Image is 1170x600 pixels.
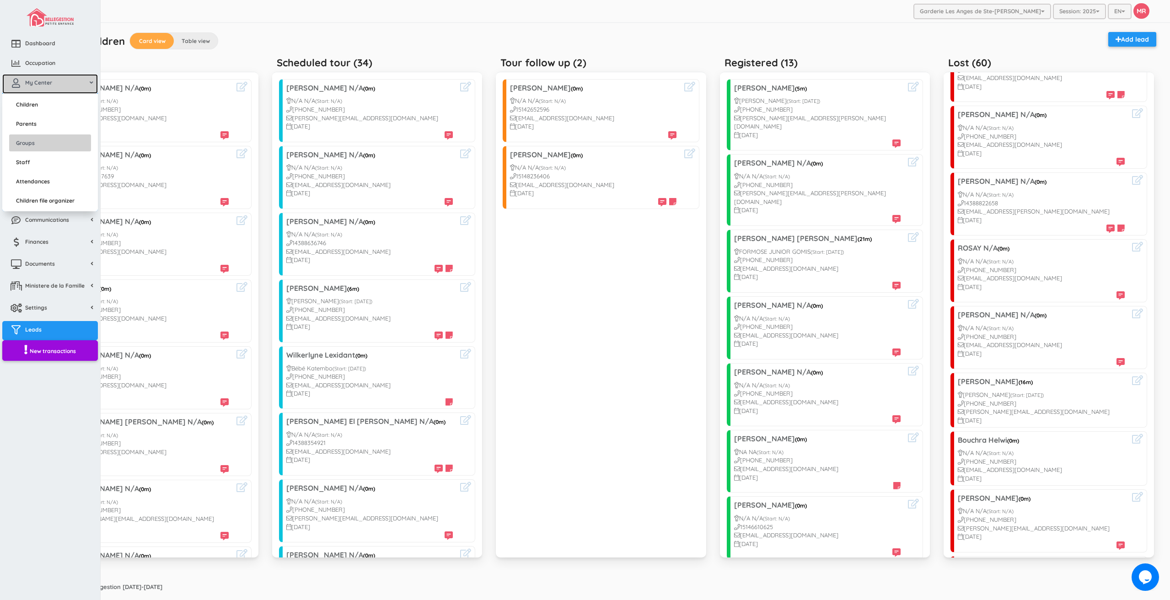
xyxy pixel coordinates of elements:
[958,515,1124,524] div: [PHONE_NUMBER]
[510,96,676,105] div: N/A N/A
[339,298,372,305] small: (Start: [DATE])
[62,322,229,331] div: [DATE]
[725,57,798,68] h5: Registered (13)
[130,33,174,49] label: Card view
[286,351,453,359] h3: Wilkerlyne Lexidant
[286,172,453,181] div: [PHONE_NUMBER]
[62,485,229,493] h3: [PERSON_NAME] N/A
[734,465,901,473] div: [EMAIL_ADDRESS][DOMAIN_NAME]
[958,436,1124,445] h3: Bouchra Helwi
[62,418,229,426] h3: [PERSON_NAME] [PERSON_NAME] N/A
[2,54,98,74] a: Occupation
[286,439,453,447] div: 14388354921
[958,332,1124,341] div: [PHONE_NUMBER]
[363,552,375,559] span: (0m)
[25,39,55,47] span: Dashboard
[62,431,229,439] div: N/A N/A
[62,284,229,293] h3: Toumi N/A
[987,258,1014,265] small: (Start: N/A)
[958,407,1124,416] div: [PERSON_NAME][EMAIL_ADDRESS][DOMAIN_NAME]
[958,457,1124,466] div: [PHONE_NUMBER]
[571,152,583,159] span: (0m)
[795,85,807,92] span: (5m)
[99,285,111,292] span: (0m)
[811,302,823,309] span: (0m)
[91,365,118,372] small: (Start: N/A)
[958,123,1124,132] div: N/A N/A
[958,507,1124,515] div: N/A N/A
[286,514,453,523] div: [PERSON_NAME][EMAIL_ADDRESS][DOMAIN_NAME]
[958,149,1124,158] div: [DATE]
[363,485,375,492] span: (0m)
[315,432,342,438] small: (Start: N/A)
[734,235,901,243] h3: [PERSON_NAME] [PERSON_NAME]
[810,249,844,255] small: (Start: [DATE])
[315,98,342,104] small: (Start: N/A)
[734,398,901,407] div: [EMAIL_ADDRESS][DOMAIN_NAME]
[363,85,375,92] span: (0m)
[958,257,1124,266] div: N/A N/A
[286,447,453,456] div: [EMAIL_ADDRESS][DOMAIN_NAME]
[539,165,566,171] small: (Start: N/A)
[286,163,453,172] div: N/A N/A
[734,181,901,189] div: [PHONE_NUMBER]
[1035,112,1047,118] span: (0m)
[25,326,42,333] span: Leads
[734,514,901,523] div: N/A N/A
[9,154,91,171] a: Staff
[958,449,1124,457] div: N/A N/A
[510,84,676,92] h3: [PERSON_NAME]
[315,165,342,171] small: (Start: N/A)
[286,189,453,198] div: [DATE]
[734,523,901,531] div: 15146610625
[9,115,91,132] a: Parents
[734,331,901,340] div: [EMAIL_ADDRESS][DOMAIN_NAME]
[734,256,901,264] div: [PHONE_NUMBER]
[510,122,676,131] div: [DATE]
[347,285,359,292] span: (6m)
[2,255,98,275] a: Documents
[286,497,453,506] div: N/A N/A
[286,364,453,373] div: Bébé Katembo
[62,230,229,239] div: N/A N/A
[62,506,229,514] div: [PHONE_NUMBER]
[948,57,991,68] h5: Lost (60)
[958,494,1124,503] h3: [PERSON_NAME]
[734,339,901,348] div: [DATE]
[958,140,1124,149] div: [EMAIL_ADDRESS][DOMAIN_NAME]
[510,189,676,198] div: [DATE]
[510,114,676,123] div: [EMAIL_ADDRESS][DOMAIN_NAME]
[987,325,1014,332] small: (Start: N/A)
[958,177,1124,186] h3: [PERSON_NAME] N/A
[286,297,453,305] div: [PERSON_NAME]
[62,114,229,123] div: [EMAIL_ADDRESS][DOMAIN_NAME]
[62,297,229,305] div: N/A N/A
[795,436,807,443] span: (0m)
[91,98,118,104] small: (Start: N/A)
[734,84,901,92] h3: [PERSON_NAME]
[62,523,229,532] div: [DATE]
[25,216,69,224] span: Communications
[434,418,445,425] span: (0m)
[958,132,1124,141] div: [PHONE_NUMBER]
[734,473,901,482] div: [DATE]
[62,439,229,448] div: [PHONE_NUMBER]
[763,382,790,389] small: (Start: N/A)
[62,189,229,198] div: [DATE]
[62,181,229,189] div: [EMAIL_ADDRESS][DOMAIN_NAME]
[734,273,901,281] div: [DATE]
[202,419,214,426] span: (0m)
[1019,379,1033,386] span: (16m)
[286,551,453,559] h3: [PERSON_NAME] N/A
[958,266,1124,274] div: [PHONE_NUMBER]
[958,416,1124,425] div: [DATE]
[787,98,820,104] small: (Start: [DATE])
[139,219,151,225] span: (0m)
[1035,312,1047,319] span: (0m)
[734,206,901,214] div: [DATE]
[62,314,229,323] div: [EMAIL_ADDRESS][DOMAIN_NAME]
[2,321,98,341] a: Leads
[286,181,453,189] div: [EMAIL_ADDRESS][DOMAIN_NAME]
[363,152,375,159] span: (0m)
[139,152,151,159] span: (0m)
